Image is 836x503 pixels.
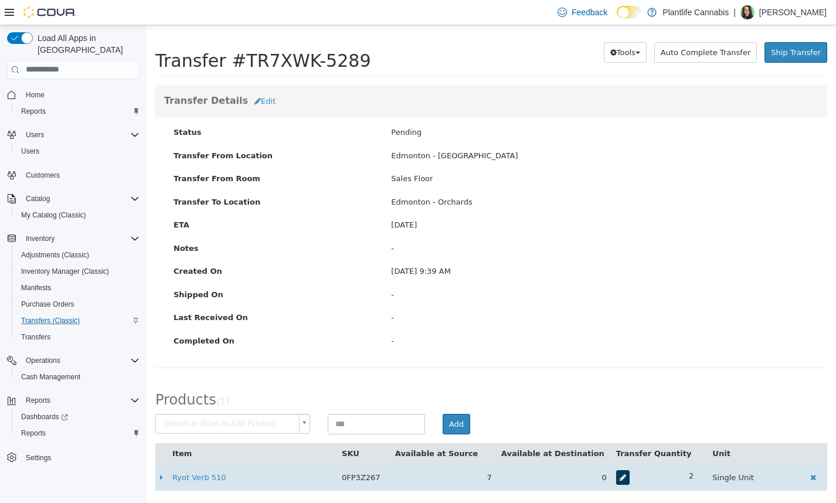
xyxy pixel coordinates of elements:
[21,107,46,116] span: Reports
[21,283,51,293] span: Manifests
[21,232,140,246] span: Inventory
[21,88,49,102] a: Home
[759,5,827,19] p: [PERSON_NAME]
[18,264,236,276] label: Shipped On
[101,66,135,87] button: Edit
[16,281,140,295] span: Manifests
[236,148,671,159] div: Sales Floor
[21,168,64,182] a: Customers
[355,423,460,434] button: Available at Destination
[16,264,140,278] span: Inventory Manager (Classic)
[236,194,671,206] div: [DATE]
[470,445,548,457] div: 2
[457,17,500,38] button: Tools
[21,354,140,368] span: Operations
[2,127,144,143] button: Users
[2,352,144,369] button: Operations
[9,389,148,408] span: Search or Scan to Add Product
[16,314,140,328] span: Transfers (Classic)
[236,240,671,252] div: [DATE] 9:39 AM
[236,287,671,298] div: -
[21,147,39,156] span: Users
[12,329,144,345] button: Transfers
[18,101,236,113] label: Status
[12,409,144,425] a: Dashboards
[16,370,140,384] span: Cash Management
[16,264,114,278] a: Inventory Manager (Classic)
[16,314,84,328] a: Transfers (Classic)
[2,392,144,409] button: Reports
[9,25,224,46] span: Transfer #TR7XWK-5289
[566,423,586,434] button: Unit
[572,6,607,18] span: Feedback
[12,143,144,159] button: Users
[26,130,44,140] span: Users
[18,194,236,206] label: ETA
[16,144,44,158] a: Users
[624,23,674,32] span: Ship Transfer
[21,450,140,464] span: Settings
[16,144,140,158] span: Users
[26,448,80,457] a: Ryot Verb 510
[514,23,604,32] span: Auto Complete Transfer
[16,370,85,384] a: Cash Management
[18,171,236,183] label: Transfer To Location
[33,32,140,56] span: Load All Apps in [GEOGRAPHIC_DATA]
[26,171,60,180] span: Customers
[195,423,215,434] button: SKU
[21,267,109,276] span: Inventory Manager (Classic)
[553,1,612,24] a: Feedback
[733,5,736,19] p: |
[566,448,607,457] span: Single Unit
[12,425,144,441] button: Reports
[16,410,140,424] span: Dashboards
[21,128,140,142] span: Users
[18,287,236,298] label: Last Received On
[2,448,144,465] button: Settings
[12,312,144,329] button: Transfers (Classic)
[21,128,49,142] button: Users
[16,410,73,424] a: Dashboards
[9,389,164,409] a: Search or Scan to Add Product
[2,166,144,183] button: Customers
[12,207,144,223] button: My Catalog (Classic)
[21,250,89,260] span: Adjustments (Classic)
[21,393,55,407] button: Reports
[455,448,460,457] span: 0
[21,393,140,407] span: Reports
[12,369,144,385] button: Cash Management
[26,234,55,243] span: Inventory
[21,168,140,182] span: Customers
[16,330,55,344] a: Transfers
[508,17,610,38] button: Auto Complete Transfer
[2,86,144,103] button: Home
[21,316,80,325] span: Transfers (Classic)
[195,448,234,457] span: 0FP3Z267
[18,217,236,229] label: Notes
[26,423,47,434] button: Item
[2,230,144,247] button: Inventory
[16,104,50,118] a: Reports
[21,412,68,422] span: Dashboards
[236,171,671,183] div: Edmonton - Orchards
[470,23,489,32] span: Tools
[16,426,50,440] a: Reports
[21,192,55,206] button: Catalog
[70,371,83,382] small: ( )
[21,372,80,382] span: Cash Management
[662,5,729,19] p: Plantlife Cannabis
[9,366,70,383] span: Products
[21,354,65,368] button: Operations
[21,87,140,102] span: Home
[740,5,755,19] div: Jade Staines
[12,280,144,296] button: Manifests
[18,148,236,159] label: Transfer From Room
[236,310,671,322] div: -
[26,453,51,463] span: Settings
[236,264,671,276] div: -
[470,423,548,434] button: Transfer Quantity
[12,247,144,263] button: Adjustments (Classic)
[16,248,140,262] span: Adjustments (Classic)
[657,444,676,461] button: Delete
